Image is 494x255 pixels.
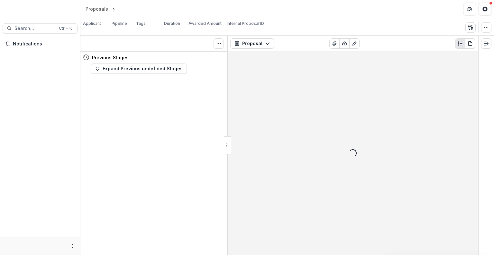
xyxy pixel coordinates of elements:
[455,38,465,49] button: Plaintext view
[92,54,129,61] h4: Previous Stages
[83,4,144,14] nav: breadcrumb
[164,21,180,26] p: Duration
[481,38,491,49] button: Expand right
[13,41,75,47] span: Notifications
[83,4,111,14] a: Proposals
[227,21,264,26] p: Internal Proposal ID
[329,38,340,49] button: View Attached Files
[465,38,475,49] button: PDF view
[3,23,78,34] button: Search...
[136,21,146,26] p: Tags
[188,21,222,26] p: Awarded Amount
[479,3,491,15] button: Get Help
[69,242,76,250] button: More
[349,38,360,49] button: Edit as form
[86,5,108,12] div: Proposals
[83,21,101,26] p: Applicant
[230,38,274,49] button: Proposal
[3,39,78,49] button: Notifications
[58,25,73,32] div: Ctrl + K
[112,21,127,26] p: Pipeline
[463,3,476,15] button: Partners
[91,64,187,74] button: Expand Previous undefined Stages
[214,38,224,49] button: Toggle View Cancelled Tasks
[14,26,55,31] span: Search...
